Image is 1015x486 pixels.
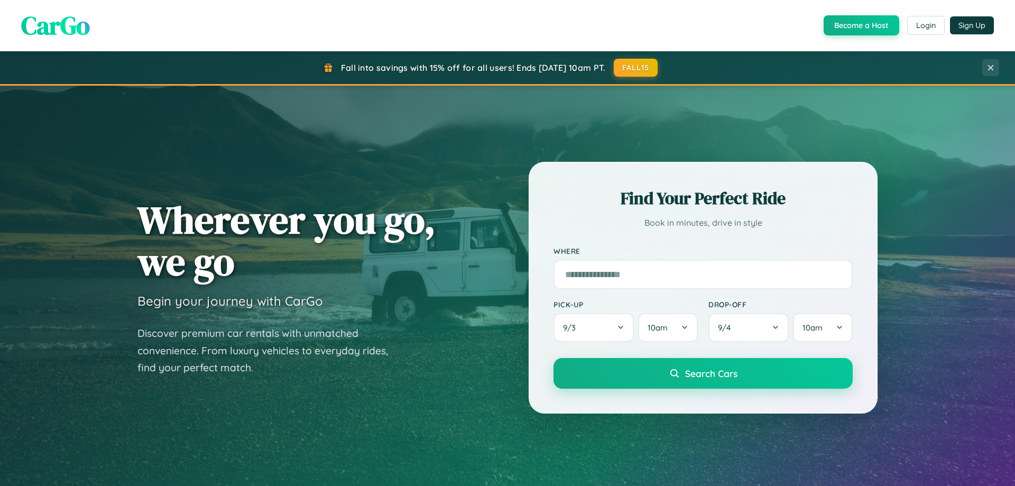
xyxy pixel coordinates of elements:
[614,59,658,77] button: FALL15
[137,199,436,282] h1: Wherever you go, we go
[137,325,402,377] p: Discover premium car rentals with unmatched convenience. From luxury vehicles to everyday rides, ...
[907,16,945,35] button: Login
[553,313,634,342] button: 9/3
[21,8,90,43] span: CarGo
[648,323,668,333] span: 10am
[638,313,698,342] button: 10am
[793,313,853,342] button: 10am
[950,16,994,34] button: Sign Up
[563,323,581,333] span: 9 / 3
[824,15,899,35] button: Become a Host
[341,62,606,73] span: Fall into savings with 15% off for all users! Ends [DATE] 10am PT.
[802,323,823,333] span: 10am
[708,300,853,309] label: Drop-off
[685,368,737,379] span: Search Cars
[553,358,853,389] button: Search Cars
[553,215,853,231] p: Book in minutes, drive in style
[553,300,698,309] label: Pick-up
[553,246,853,255] label: Where
[553,187,853,210] h2: Find Your Perfect Ride
[718,323,736,333] span: 9 / 4
[708,313,789,342] button: 9/4
[137,293,323,309] h3: Begin your journey with CarGo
